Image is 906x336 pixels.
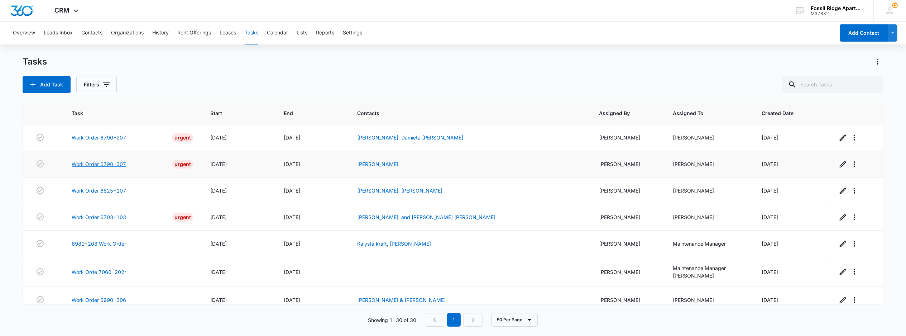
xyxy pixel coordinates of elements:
[892,3,898,8] div: notifications count
[210,109,256,117] span: Start
[172,213,193,222] div: Urgent
[72,160,126,168] a: Work Order 6790-307
[762,134,778,141] span: [DATE]
[447,313,461,327] em: 1
[782,76,883,93] input: Search Tasks
[357,161,398,167] a: [PERSON_NAME]
[284,188,300,194] span: [DATE]
[72,240,126,247] a: 6981-208 Work Order
[210,241,227,247] span: [DATE]
[267,22,288,44] button: Calendar
[284,241,300,247] span: [DATE]
[76,76,117,93] button: Filters
[177,22,211,44] button: Rent Offerings
[762,109,810,117] span: Created Date
[13,22,35,44] button: Overview
[284,297,300,303] span: [DATE]
[23,56,47,67] h1: Tasks
[599,268,656,276] div: [PERSON_NAME]
[220,22,236,44] button: Leases
[357,109,571,117] span: Contacts
[284,161,300,167] span: [DATE]
[284,214,300,220] span: [DATE]
[72,109,183,117] span: Task
[762,161,778,167] span: [DATE]
[357,241,431,247] a: Kalysta kraft, [PERSON_NAME]
[599,187,656,194] div: [PERSON_NAME]
[172,133,193,142] div: Urgent
[599,296,656,304] div: [PERSON_NAME]
[210,269,227,275] span: [DATE]
[840,24,888,42] button: Add Contact
[152,22,169,44] button: History
[284,269,300,275] span: [DATE]
[599,240,656,247] div: [PERSON_NAME]
[172,160,193,169] div: Urgent
[72,268,126,276] a: Work Orde 7060-202r
[673,109,734,117] span: Assigned To
[72,134,126,141] a: Work Order 6790-207
[673,272,744,279] div: [PERSON_NAME]
[72,296,126,304] a: Work Order 6990-306
[762,241,778,247] span: [DATE]
[673,240,744,247] div: Maintenance Manager
[210,161,227,167] span: [DATE]
[343,22,362,44] button: Settings
[357,297,446,303] a: [PERSON_NAME] & [PERSON_NAME]
[425,313,483,327] nav: Pagination
[357,188,442,194] a: [PERSON_NAME], [PERSON_NAME]
[673,264,744,272] div: Maintenance Manager
[72,213,126,221] a: Work Order 6703-103
[316,22,334,44] button: Reports
[673,160,744,168] div: [PERSON_NAME]
[23,76,71,93] button: Add Task
[210,188,227,194] span: [DATE]
[81,22,102,44] button: Contacts
[55,6,70,14] span: CRM
[72,187,126,194] a: Work Order 6825-107
[599,134,656,141] div: [PERSON_NAME]
[599,213,656,221] div: [PERSON_NAME]
[44,22,73,44] button: Leads Inbox
[284,109,330,117] span: End
[599,109,645,117] span: Assigned By
[762,214,778,220] span: [DATE]
[762,188,778,194] span: [DATE]
[673,296,744,304] div: [PERSON_NAME]
[892,3,898,8] span: 13
[673,134,744,141] div: [PERSON_NAME]
[111,22,144,44] button: Organizations
[673,213,744,221] div: [PERSON_NAME]
[762,269,778,275] span: [DATE]
[357,214,495,220] a: [PERSON_NAME], and [PERSON_NAME] [PERSON_NAME]
[210,297,227,303] span: [DATE]
[872,56,883,67] button: Actions
[492,313,538,327] button: 50 Per Page
[673,187,744,194] div: [PERSON_NAME]
[210,214,227,220] span: [DATE]
[284,134,300,141] span: [DATE]
[297,22,307,44] button: Lists
[368,316,416,324] p: Showing 1-30 of 30
[210,134,227,141] span: [DATE]
[357,134,463,141] a: [PERSON_NAME], Damieta [PERSON_NAME]
[811,5,863,11] div: account name
[762,297,778,303] span: [DATE]
[811,11,863,16] div: account id
[245,22,258,44] button: Tasks
[599,160,656,168] div: [PERSON_NAME]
